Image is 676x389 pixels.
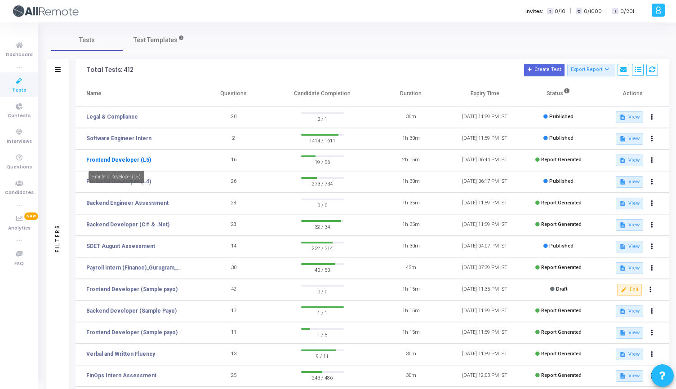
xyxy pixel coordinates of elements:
button: View [616,262,643,274]
td: [DATE] 11:59 PM IST [448,214,521,236]
td: 20 [197,106,271,128]
mat-icon: description [619,265,626,271]
button: View [616,176,643,188]
td: 11 [197,322,271,344]
span: C [576,8,582,15]
button: Create Test [524,64,565,76]
span: I [612,8,618,15]
td: 26 [197,171,271,193]
mat-icon: description [619,222,626,228]
span: 1414 / 1611 [301,136,344,145]
mat-icon: edit [621,287,627,293]
span: Report Generated [541,351,582,357]
span: Report Generated [541,157,582,163]
span: 40 / 50 [301,265,344,274]
a: Backend Developer (C# & .Net) [86,221,169,229]
td: 1h 15m [374,301,448,322]
span: Published [549,243,574,249]
button: View [616,155,643,166]
td: 17 [197,301,271,322]
th: Questions [197,81,271,106]
a: Verbal and Written Fluency [86,350,155,358]
button: View [616,241,643,252]
span: Questions [6,164,32,171]
a: Legal & Compliance [86,113,138,121]
mat-icon: description [619,114,626,120]
label: Invites: [525,8,543,15]
a: Frontend Developer (L5) [86,156,151,164]
button: View [616,133,643,145]
td: 30m [374,344,448,365]
a: FinOps Intern Assessment [86,371,156,380]
mat-icon: description [619,179,626,185]
span: 0 / 0 [301,287,344,296]
span: Published [549,178,574,184]
span: Report Generated [541,200,582,206]
th: Candidate Completion [271,81,374,106]
a: Backend Developer (Sample Payo) [86,307,177,315]
div: Frontend Developer (L5) [89,171,144,183]
button: View [616,370,643,382]
span: FAQ [14,260,24,268]
div: Total Tests: 412 [87,66,133,74]
span: 0 / 0 [301,200,344,209]
span: 0/1000 [584,8,602,15]
span: 1 / 1 [301,308,344,317]
a: Frontend Developer (Sample payo) [86,328,178,336]
mat-icon: description [619,200,626,207]
td: [DATE] 11:59 PM IST [448,193,521,214]
td: 1h 15m [374,322,448,344]
td: [DATE] 11:59 PM IST [448,301,521,322]
button: View [616,305,643,317]
td: [DATE] 11:59 PM IST [448,344,521,365]
span: Report Generated [541,221,582,227]
span: New [24,212,38,220]
td: 16 [197,150,271,171]
td: 1h 15m [374,279,448,301]
span: 32 / 34 [301,222,344,231]
mat-icon: description [619,330,626,336]
button: View [616,198,643,209]
span: Test Templates [133,35,178,45]
span: Published [549,114,574,119]
button: View [616,327,643,339]
mat-icon: description [619,351,626,358]
mat-icon: description [619,243,626,250]
td: 30m [374,365,448,387]
span: | [570,6,571,16]
span: T [547,8,553,15]
span: 0/10 [555,8,565,15]
span: Tests [79,35,95,45]
td: 2 [197,128,271,150]
a: Payroll Intern (Finance)_Gurugram_Campus [86,264,183,272]
span: Analytics [8,225,31,232]
td: [DATE] 07:39 PM IST [448,257,521,279]
span: Report Generated [541,329,582,335]
th: Status [522,81,596,106]
td: 1h 35m [374,193,448,214]
td: 30m [374,106,448,128]
td: 28 [197,193,271,214]
span: Draft [556,286,567,292]
td: [DATE] 06:17 PM IST [448,171,521,193]
td: [DATE] 11:35 PM IST [448,279,521,301]
span: Report Generated [541,372,582,378]
td: 13 [197,344,271,365]
span: 9 / 11 [301,351,344,360]
th: Duration [374,81,448,106]
span: 232 / 314 [301,243,344,252]
span: Interviews [7,138,32,146]
td: [DATE] 11:59 PM IST [448,128,521,150]
span: Report Generated [541,265,582,270]
td: [DATE] 11:59 PM IST [448,322,521,344]
span: Report Generated [541,308,582,314]
span: 1 / 5 [301,330,344,339]
span: Tests [12,87,26,94]
td: [DATE] 04:07 PM IST [448,236,521,257]
a: Software Engineer Intern [86,134,151,142]
td: 45m [374,257,448,279]
td: 28 [197,214,271,236]
button: Edit [617,284,642,296]
img: logo [11,2,79,20]
td: 1h 30m [374,128,448,150]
